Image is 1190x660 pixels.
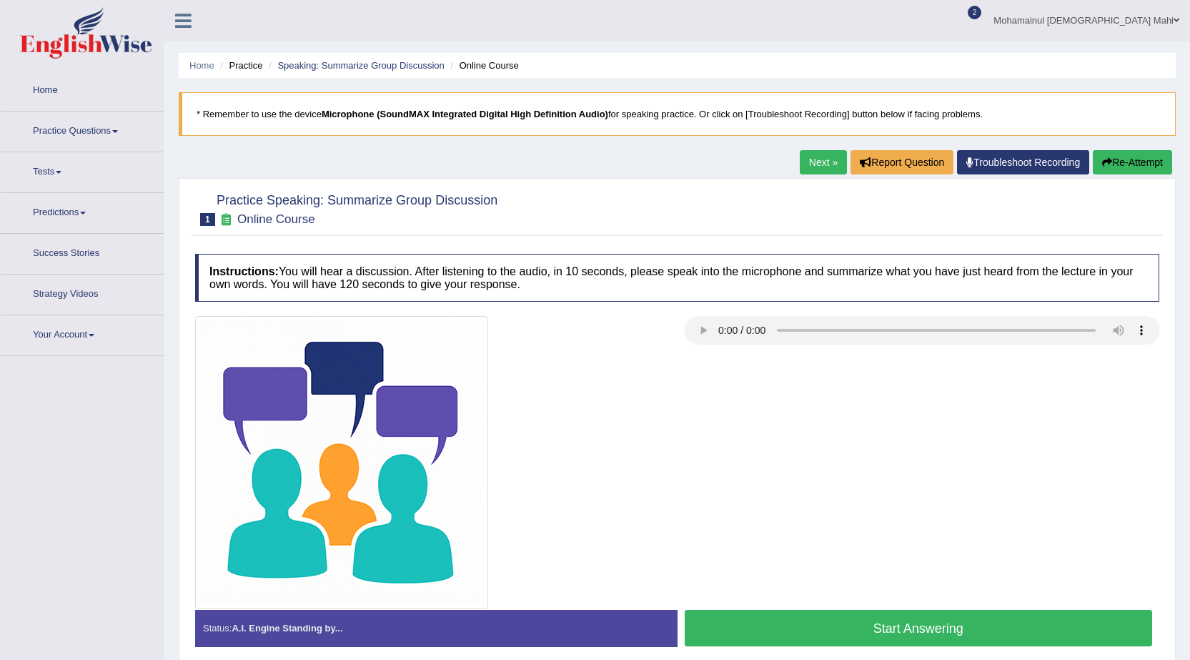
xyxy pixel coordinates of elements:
a: Your Account [1,315,164,351]
span: 2 [968,6,982,19]
a: Strategy Videos [1,275,164,310]
small: Online Course [237,212,315,226]
a: Troubleshoot Recording [957,150,1089,174]
button: Report Question [851,150,953,174]
b: Instructions: [209,265,279,277]
a: Home [1,71,164,107]
h2: Practice Speaking: Summarize Group Discussion [195,190,497,226]
strong: A.I. Engine Standing by... [232,623,342,634]
blockquote: * Remember to use the device for speaking practice. Or click on [Troubleshoot Recording] button b... [179,92,1176,136]
small: Exam occurring question [219,213,234,227]
button: Start Answering [685,610,1153,646]
div: Status: [195,610,678,646]
a: Predictions [1,193,164,229]
li: Online Course [447,59,518,72]
span: 1 [200,213,215,226]
a: Success Stories [1,234,164,270]
h4: You will hear a discussion. After listening to the audio, in 10 seconds, please speak into the mi... [195,254,1159,302]
b: Microphone (SoundMAX Integrated Digital High Definition Audio) [322,109,608,119]
li: Practice [217,59,262,72]
a: Tests [1,152,164,188]
a: Next » [800,150,847,174]
button: Re-Attempt [1093,150,1172,174]
a: Home [189,60,214,71]
a: Practice Questions [1,112,164,147]
a: Speaking: Summarize Group Discussion [277,60,444,71]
